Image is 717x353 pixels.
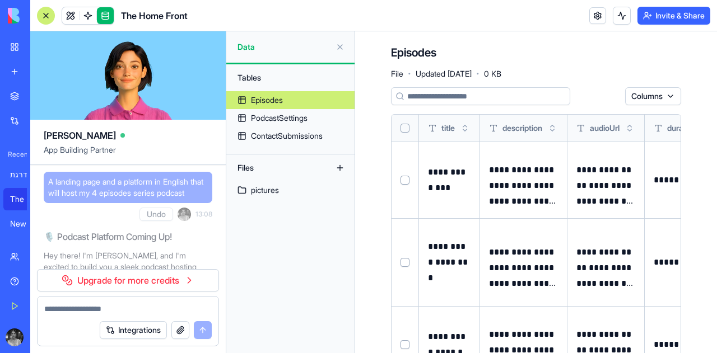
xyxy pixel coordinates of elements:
span: [PERSON_NAME] [44,129,116,142]
a: PodcastSettings [226,109,355,127]
button: Toggle sort [459,123,471,134]
img: ACg8ocJpo7-6uNqbL2O6o9AdRcTI_wCXeWsoHdL_BBIaBlFxyFzsYWgr=s96-c [178,208,191,221]
span: App Building Partner [44,144,212,164]
div: ContactSubmissions [251,130,323,142]
a: Upgrade for more credits [37,269,219,291]
h2: 🎙️ Podcast Platform Coming Up! [44,230,212,243]
button: Invite & Share [637,7,710,25]
button: Toggle sort [547,123,558,134]
a: ContactSubmissions [226,127,355,145]
span: duration [667,123,697,134]
span: Updated [DATE] [416,68,472,79]
img: logo [8,8,77,23]
span: · [476,65,479,83]
span: description [502,123,542,134]
div: בלוג סטודנטים - גרסה משודרגת [10,169,41,180]
a: New App [3,213,48,235]
span: 13:08 [195,210,212,219]
button: Select row [401,340,409,349]
button: Undo [139,208,173,221]
span: audioUrl [590,123,620,134]
a: The Home Front [3,188,48,210]
h4: Episodes [391,45,436,60]
span: The Home Front [121,9,188,22]
button: Select row [401,258,409,267]
div: The Home Front [10,194,41,205]
button: Columns [625,87,681,105]
span: File [391,68,403,79]
div: Files [232,159,322,177]
div: pictures [251,185,279,196]
span: Data [238,41,331,53]
button: Select row [401,176,409,185]
a: בלוג סטודנטים - גרסה משודרגת [3,163,48,186]
button: Select all [401,124,409,133]
span: title [441,123,455,134]
div: Episodes [251,95,283,106]
span: Recent [3,150,27,159]
div: New App [10,218,41,229]
img: ACg8ocJpo7-6uNqbL2O6o9AdRcTI_wCXeWsoHdL_BBIaBlFxyFzsYWgr=s96-c [6,328,24,346]
span: 0 KB [484,68,501,79]
p: Hey there! I'm [PERSON_NAME], and I'm excited to build you a sleek podcast hosting platform for y... [44,250,212,317]
span: · [408,65,411,83]
span: A landing page and a platform in English that will host my 4 episodes series podcast [48,176,208,199]
div: Tables [232,69,349,87]
a: Episodes [226,91,355,109]
div: PodcastSettings [251,112,308,124]
a: pictures [226,181,355,199]
button: Integrations [100,321,167,339]
button: Toggle sort [624,123,635,134]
